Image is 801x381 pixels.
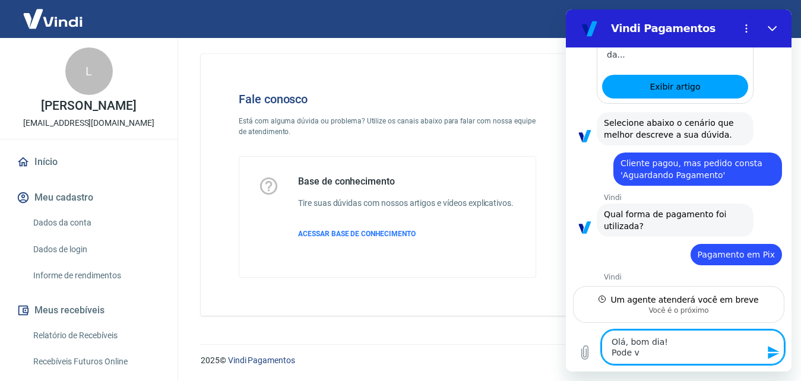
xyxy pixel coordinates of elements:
[14,1,91,37] img: Vindi
[298,176,514,188] h5: Base de conhecimento
[14,297,163,323] button: Meus recebíveis
[239,116,536,137] p: Está com alguma dúvida ou problema? Utilize os canais abaixo para falar com nossa equipe de atend...
[23,117,154,129] p: [EMAIL_ADDRESS][DOMAIN_NAME]
[65,47,113,95] div: L
[14,185,163,211] button: Meu cadastro
[14,149,163,175] a: Início
[29,350,163,374] a: Recebíveis Futuros Online
[298,197,514,209] h6: Tire suas dúvidas com nossos artigos e vídeos explicativos.
[566,9,791,372] iframe: Janela de mensagens
[228,355,295,365] a: Vindi Pagamentos
[564,73,745,231] img: Fale conosco
[41,100,136,112] p: [PERSON_NAME]
[239,92,536,106] h4: Fale conosco
[744,8,787,30] button: Sair
[298,230,416,238] span: ACESSAR BASE DE CONHECIMENTO
[29,263,163,288] a: Informe de rendimentos
[298,228,514,239] a: ACESSAR BASE DE CONHECIMENTO
[201,354,772,367] p: 2025 ©
[29,323,163,348] a: Relatório de Recebíveis
[29,211,163,235] a: Dados da conta
[29,237,163,262] a: Dados de login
